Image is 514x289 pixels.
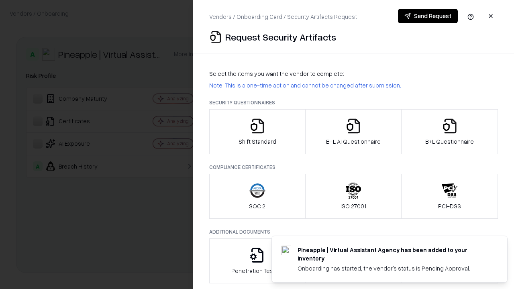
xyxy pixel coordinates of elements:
[209,238,306,283] button: Penetration Testing
[281,246,291,255] img: trypineapple.com
[401,174,498,219] button: PCI-DSS
[209,174,306,219] button: SOC 2
[425,137,474,146] p: B+L Questionnaire
[341,202,366,210] p: ISO 27001
[209,228,498,235] p: Additional Documents
[209,12,357,21] p: Vendors / Onboarding Card / Security Artifacts Request
[249,202,265,210] p: SOC 2
[438,202,461,210] p: PCI-DSS
[209,81,498,90] p: Note: This is a one-time action and cannot be changed after submission.
[298,264,488,273] div: Onboarding has started, the vendor's status is Pending Approval.
[305,109,402,154] button: B+L AI Questionnaire
[209,69,498,78] p: Select the items you want the vendor to complete:
[225,31,336,43] p: Request Security Artifacts
[231,267,283,275] p: Penetration Testing
[401,109,498,154] button: B+L Questionnaire
[326,137,381,146] p: B+L AI Questionnaire
[398,9,458,23] button: Send Request
[209,164,498,171] p: Compliance Certificates
[305,174,402,219] button: ISO 27001
[209,109,306,154] button: Shift Standard
[209,99,498,106] p: Security Questionnaires
[239,137,276,146] p: Shift Standard
[298,246,488,263] div: Pineapple | Virtual Assistant Agency has been added to your inventory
